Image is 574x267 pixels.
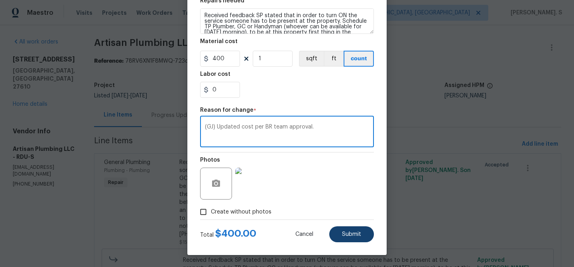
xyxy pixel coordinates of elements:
[344,51,374,67] button: count
[200,8,374,34] textarea: Received feedback SP stated that in order to turn ON the service someone has to be present at the...
[299,51,324,67] button: sqft
[200,71,230,77] h5: Labor cost
[200,229,256,239] div: Total
[283,226,326,242] button: Cancel
[205,124,369,141] textarea: (GJ) Updated cost per BR team approval.
[215,229,256,238] span: $ 400.00
[295,231,313,237] span: Cancel
[342,231,361,237] span: Submit
[200,107,254,113] h5: Reason for change
[329,226,374,242] button: Submit
[211,208,271,216] span: Create without photos
[324,51,344,67] button: ft
[200,39,238,44] h5: Material cost
[200,157,220,163] h5: Photos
